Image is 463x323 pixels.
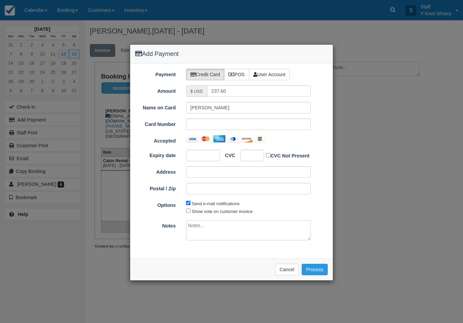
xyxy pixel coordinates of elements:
h4: Add Payment [135,50,328,59]
input: CVC Not Present [266,153,270,157]
label: Card Number [130,119,181,128]
label: Show note on customer invoice [192,209,253,214]
label: POS [224,69,249,80]
label: Send e-mail notifications [192,201,240,206]
label: Credit Card [186,69,225,80]
button: Process [302,264,328,275]
label: Accepted [130,135,181,145]
label: Expiry date [130,150,181,159]
small: $ USD [190,89,203,94]
label: Amount [130,85,181,95]
label: CVC Not Present [266,152,309,159]
label: Address [130,166,181,176]
input: Valid amount required. [207,85,311,97]
label: Options [130,199,181,209]
label: CVC [220,150,235,159]
label: User Account [249,69,290,80]
label: Notes [130,220,181,230]
button: Cancel [275,264,299,275]
label: Payment [130,69,181,78]
label: Postal / Zip [130,183,181,192]
label: Name on Card [130,102,181,111]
